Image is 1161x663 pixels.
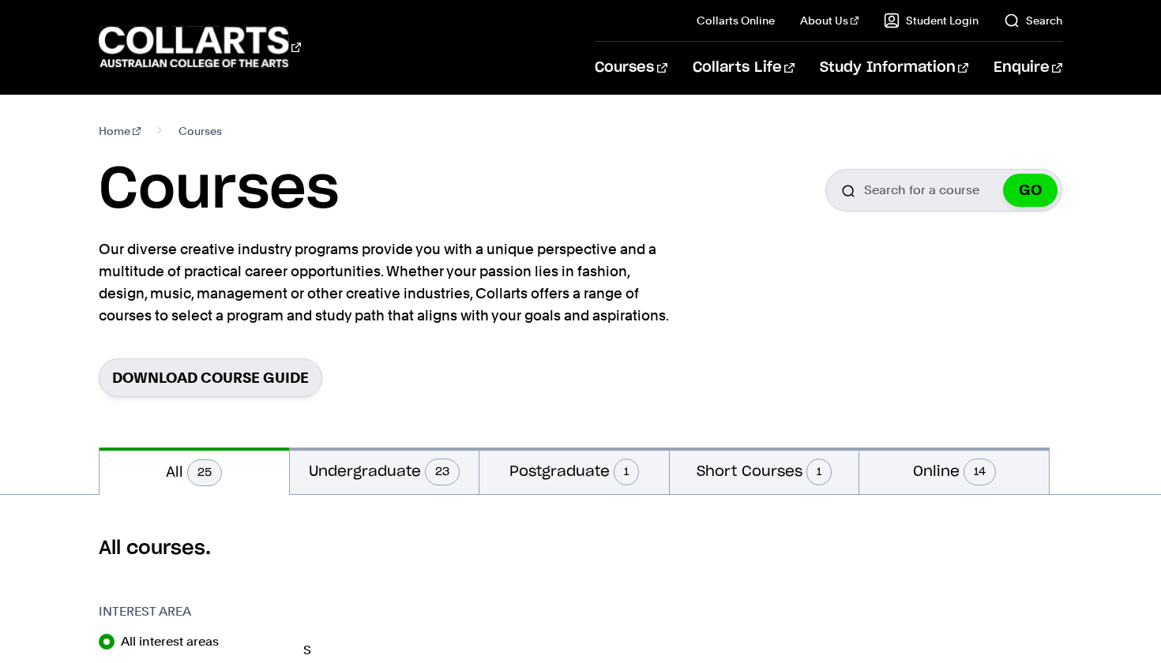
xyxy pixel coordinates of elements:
[290,448,479,494] button: Undergraduate23
[693,42,795,94] a: Collarts Life
[595,42,667,94] a: Courses
[99,238,675,327] p: Our diverse creative industry programs provide you with a unique perspective and a multitude of p...
[994,42,1062,94] a: Enquire
[121,631,231,653] label: All interest areas
[614,459,639,485] span: 1
[99,24,301,69] div: Go to homepage
[100,448,289,495] button: All25
[859,448,1049,494] button: Online14
[99,602,287,621] h3: Interest Area
[187,459,222,486] span: 25
[303,644,1062,657] p: S
[964,459,996,485] span: 14
[806,459,832,485] span: 1
[670,448,859,494] button: Short Courses1
[820,42,968,94] a: Study Information
[99,155,339,226] h1: Courses
[99,536,1062,561] h2: All courses.
[99,120,141,142] a: Home
[425,459,460,485] span: 23
[800,13,859,28] a: About Us
[99,358,322,397] a: Download Course Guide
[178,120,222,142] span: Courses
[479,448,669,494] button: Postgraduate1
[825,169,1062,212] input: Search for a course
[697,13,775,28] a: Collarts Online
[884,13,979,28] a: Student Login
[1003,174,1058,207] button: GO
[1004,13,1062,28] a: Search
